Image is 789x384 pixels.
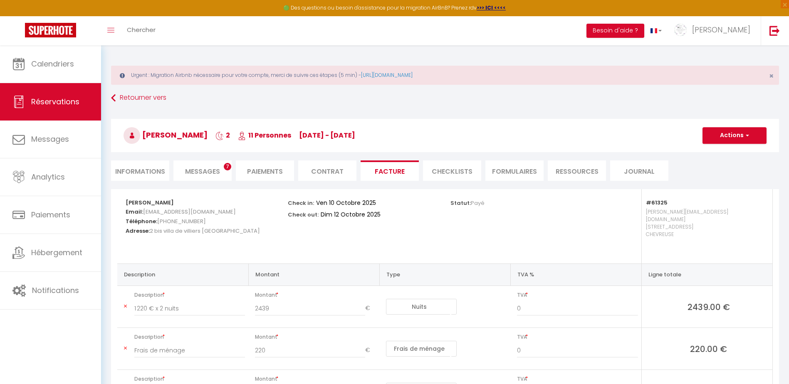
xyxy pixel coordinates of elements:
[31,96,79,107] span: Réservations
[124,130,208,140] span: [PERSON_NAME]
[25,23,76,37] img: Super Booking
[379,263,510,286] th: Type
[236,160,294,181] li: Paiements
[477,4,506,11] a: >>> ICI <<<<
[648,343,769,354] span: 220.00 €
[674,24,687,36] img: ...
[692,25,750,35] span: [PERSON_NAME]
[361,71,413,79] a: [URL][DOMAIN_NAME]
[248,263,379,286] th: Montant
[238,130,291,140] span: 11 Personnes
[702,127,767,144] button: Actions
[485,160,544,181] li: FORMULAIRES
[548,160,606,181] li: Ressources
[450,197,485,207] p: Statut:
[127,25,156,34] span: Chercher
[111,91,779,106] a: Retourner vers
[255,331,376,343] span: Montant
[111,160,169,181] li: Informations
[586,24,644,38] button: Besoin d'aide ?
[668,16,761,45] a: ... [PERSON_NAME]
[648,301,769,313] span: 2439.00 €
[143,206,236,218] span: [EMAIL_ADDRESS][DOMAIN_NAME]
[288,209,319,219] p: Check out:
[224,163,231,170] span: 7
[255,289,376,301] span: Montant
[641,263,772,286] th: Ligne totale
[298,160,356,181] li: Contrat
[31,59,74,69] span: Calendriers
[185,167,220,176] span: Messages
[646,206,764,255] p: [PERSON_NAME][EMAIL_ADDRESS][DOMAIN_NAME] [STREET_ADDRESS] CHEVREUSE
[31,209,70,220] span: Paiements
[117,263,248,286] th: Description
[134,289,245,301] span: Description
[126,217,157,225] strong: Téléphone:
[157,215,206,227] span: [PHONE_NUMBER]
[769,25,780,36] img: logout
[121,16,162,45] a: Chercher
[646,199,668,207] strong: #61325
[150,225,260,237] span: 2 bis villa de villiers [GEOGRAPHIC_DATA]
[510,263,641,286] th: TVA %
[423,160,481,181] li: CHECKLISTS
[517,331,638,343] span: TVA
[126,199,174,207] strong: [PERSON_NAME]
[288,197,314,207] p: Check in:
[134,331,245,343] span: Description
[126,208,143,216] strong: Email:
[365,301,376,316] span: €
[32,285,79,295] span: Notifications
[215,130,230,140] span: 2
[111,66,779,85] div: Urgent : Migration Airbnb nécessaire pour votre compte, merci de suivre ces étapes (5 min) -
[31,134,69,144] span: Messages
[361,160,419,181] li: Facture
[126,227,150,235] strong: Adresse:
[769,71,774,81] span: ×
[517,289,638,301] span: TVA
[769,72,774,80] button: Close
[471,199,485,207] span: Payé
[610,160,668,181] li: Journal
[299,130,355,140] span: [DATE] - [DATE]
[365,343,376,358] span: €
[31,172,65,182] span: Analytics
[31,247,82,258] span: Hébergement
